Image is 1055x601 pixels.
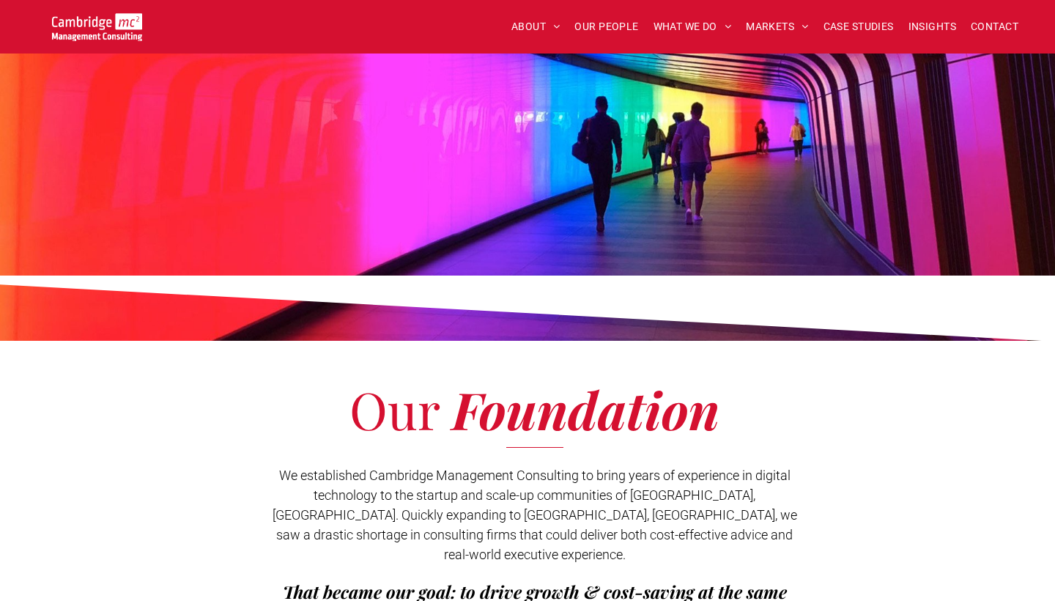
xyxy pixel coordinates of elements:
a: ABOUT [504,15,568,38]
a: MARKETS [738,15,815,38]
span: We established Cambridge Management Consulting to bring years of experience in digital technology... [273,468,797,562]
img: Go to Homepage [52,13,142,41]
a: Your Business Transformed | Cambridge Management Consulting [52,15,142,31]
span: Foundation [452,375,719,443]
a: CASE STUDIES [816,15,901,38]
a: CONTACT [963,15,1026,38]
span: Our [349,375,440,443]
a: OUR PEOPLE [567,15,645,38]
a: INSIGHTS [901,15,963,38]
a: WHAT WE DO [646,15,739,38]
